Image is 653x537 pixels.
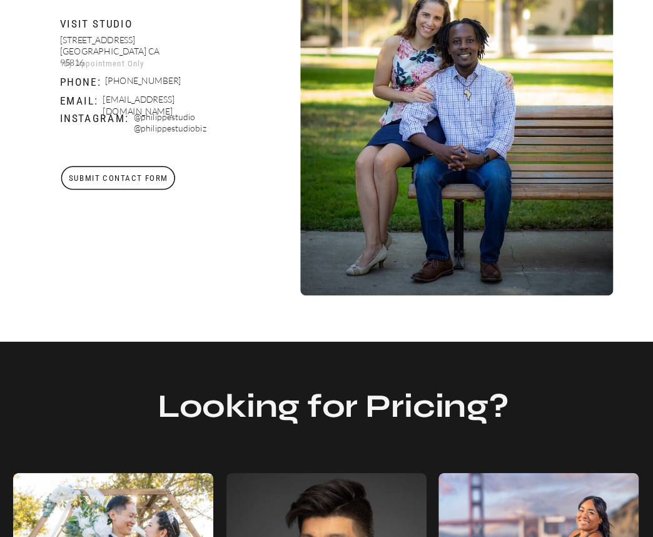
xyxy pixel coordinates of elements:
[156,392,510,453] h2: Looking for Pricing?
[60,75,116,88] p: Phone:
[60,111,100,124] p: Instagram:
[61,166,176,190] a: Submit Contact Form
[60,18,273,30] p: Visit Studio
[60,34,170,62] p: [STREET_ADDRESS] [GEOGRAPHIC_DATA] CA 95816
[105,75,176,89] p: [PHONE_NUMBER]
[613,14,640,25] a: BLOG
[60,94,100,106] p: Email:
[134,111,261,136] p: @philippestudio @philippestudiobiz
[103,94,230,108] p: [EMAIL_ADDRESS][DOMAIN_NAME]
[60,59,150,71] p: *By Appointment Only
